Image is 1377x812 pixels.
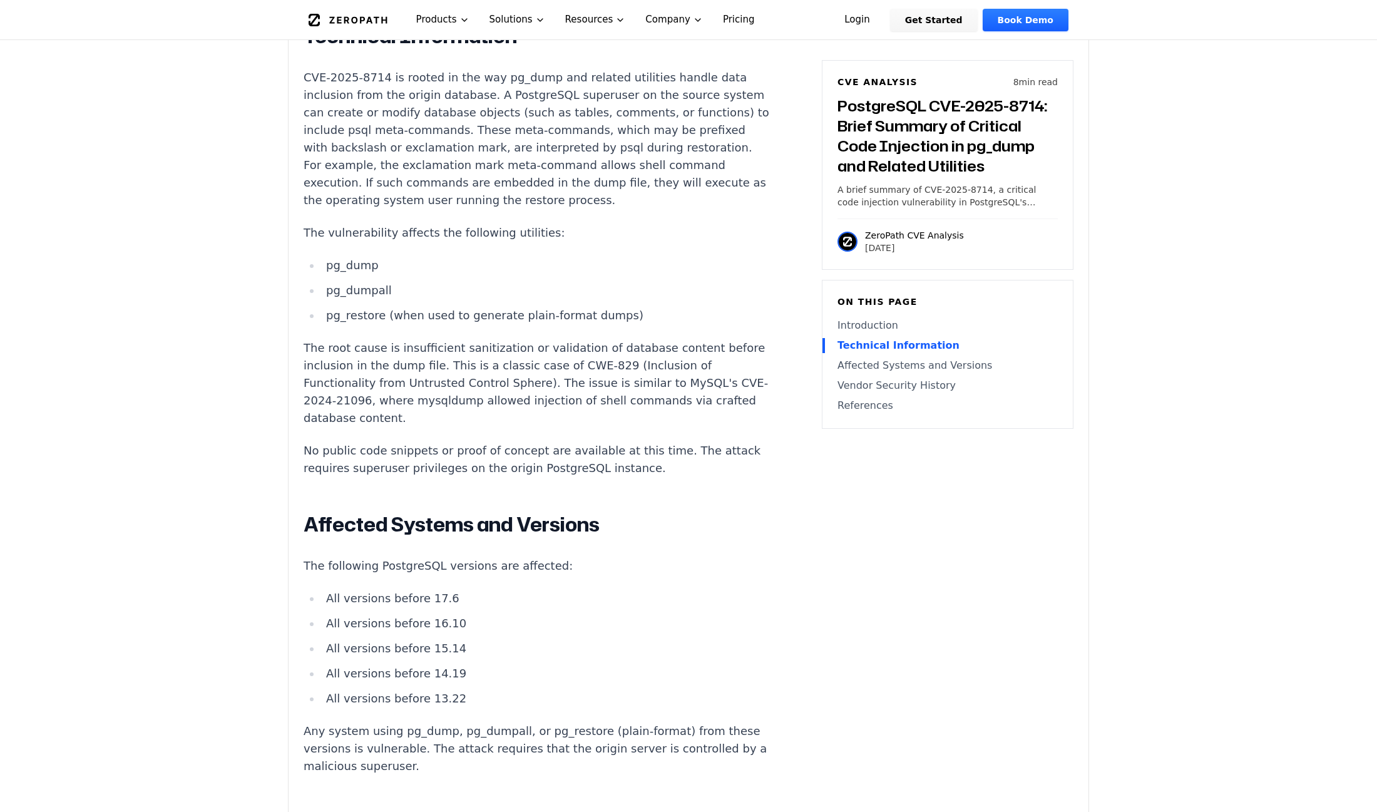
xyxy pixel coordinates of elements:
a: Affected Systems and Versions [837,358,1058,373]
p: 8 min read [1013,76,1058,88]
h3: PostgreSQL CVE-2025-8714: Brief Summary of Critical Code Injection in pg_dump and Related Utilities [837,96,1058,176]
p: A brief summary of CVE-2025-8714, a critical code injection vulnerability in PostgreSQL's pg_dump... [837,183,1058,208]
a: Technical Information [837,338,1058,353]
h2: Affected Systems and Versions [304,512,769,537]
p: The following PostgreSQL versions are affected: [304,557,769,575]
p: The root cause is insufficient sanitization or validation of database content before inclusion in... [304,339,769,427]
p: Any system using pg_dump, pg_dumpall, or pg_restore (plain-format) from these versions is vulnera... [304,722,769,775]
h6: CVE Analysis [837,76,918,88]
a: Vendor Security History [837,378,1058,393]
p: [DATE] [865,242,964,254]
li: All versions before 16.10 [321,615,769,632]
h6: On this page [837,296,1058,308]
img: ZeroPath CVE Analysis [837,232,857,252]
li: All versions before 13.22 [321,690,769,707]
a: Book Demo [983,9,1068,31]
li: pg_dumpall [321,282,769,299]
li: pg_dump [321,257,769,274]
a: Get Started [890,9,978,31]
p: No public code snippets or proof of concept are available at this time. The attack requires super... [304,442,769,477]
li: pg_restore (when used to generate plain-format dumps) [321,307,769,324]
li: All versions before 14.19 [321,665,769,682]
a: Introduction [837,318,1058,333]
p: CVE-2025-8714 is rooted in the way pg_dump and related utilities handle data inclusion from the o... [304,69,769,209]
p: The vulnerability affects the following utilities: [304,224,769,242]
li: All versions before 17.6 [321,590,769,607]
a: Login [829,9,885,31]
a: References [837,398,1058,413]
li: All versions before 15.14 [321,640,769,657]
p: ZeroPath CVE Analysis [865,229,964,242]
h2: Technical Information [304,24,769,49]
